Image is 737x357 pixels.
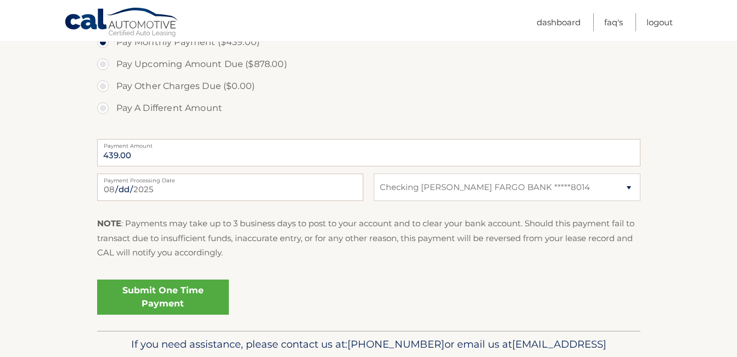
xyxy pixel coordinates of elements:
[97,75,640,97] label: Pay Other Charges Due ($0.00)
[97,139,640,148] label: Payment Amount
[64,7,179,39] a: Cal Automotive
[97,139,640,166] input: Payment Amount
[97,280,229,315] a: Submit One Time Payment
[97,53,640,75] label: Pay Upcoming Amount Due ($878.00)
[97,31,640,53] label: Pay Monthly Payment ($439.00)
[537,13,581,31] a: Dashboard
[347,338,445,350] span: [PHONE_NUMBER]
[97,174,363,182] label: Payment Processing Date
[604,13,623,31] a: FAQ's
[97,174,363,201] input: Payment Date
[646,13,673,31] a: Logout
[97,218,121,228] strong: NOTE
[97,97,640,119] label: Pay A Different Amount
[97,216,640,260] p: : Payments may take up to 3 business days to post to your account and to clear your bank account....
